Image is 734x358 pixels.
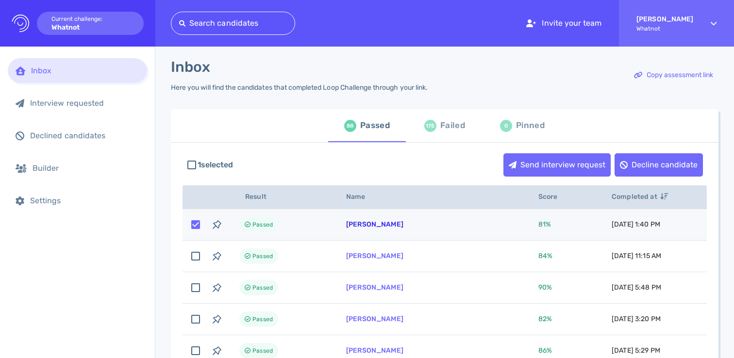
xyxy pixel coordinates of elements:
[538,252,552,260] span: 84 %
[198,159,233,171] span: 1 selected
[629,64,718,87] button: Copy assessment link
[612,193,668,201] span: Completed at
[30,98,139,108] div: Interview requested
[500,120,512,132] div: 0
[615,154,702,176] div: Decline candidate
[252,345,273,357] span: Passed
[346,220,403,228] a: [PERSON_NAME]
[538,193,568,201] span: Score
[346,283,403,292] a: [PERSON_NAME]
[615,153,703,177] button: Decline candidate
[612,220,660,228] span: [DATE] 1:40 PM
[30,131,139,140] div: Declined candidates
[344,120,356,132] div: 88
[629,64,718,86] div: Copy assessment link
[171,58,210,76] h1: Inbox
[252,282,273,293] span: Passed
[30,196,139,205] div: Settings
[504,154,610,176] div: Send interview request
[424,120,436,132] div: 175
[346,315,403,323] a: [PERSON_NAME]
[503,153,611,177] button: Send interview request
[516,118,545,133] div: Pinned
[346,252,403,260] a: [PERSON_NAME]
[33,163,139,173] div: Builder
[252,219,273,230] span: Passed
[538,220,551,228] span: 81 %
[346,346,403,355] a: [PERSON_NAME]
[636,15,693,23] strong: [PERSON_NAME]
[612,315,661,323] span: [DATE] 3:20 PM
[228,185,334,209] th: Result
[171,83,428,92] div: Here you will find the candidates that completed Loop Challenge through your link.
[440,118,465,133] div: Failed
[612,252,661,260] span: [DATE] 11:15 AM
[538,283,552,292] span: 90 %
[360,118,390,133] div: Passed
[346,193,376,201] span: Name
[538,346,552,355] span: 86 %
[612,283,661,292] span: [DATE] 5:48 PM
[636,25,693,32] span: Whatnot
[252,250,273,262] span: Passed
[538,315,552,323] span: 82 %
[31,66,139,75] div: Inbox
[252,313,273,325] span: Passed
[612,346,660,355] span: [DATE] 5:29 PM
